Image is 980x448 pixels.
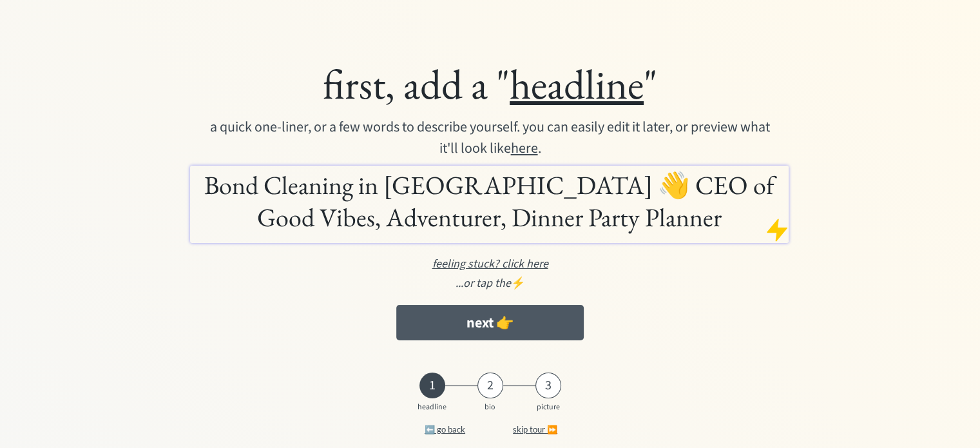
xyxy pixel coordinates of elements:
button: ⬅️ go back [403,416,487,442]
em: ...or tap the [455,275,510,291]
div: 2 [477,378,503,393]
div: ⚡️ [121,275,859,292]
u: headline [510,57,644,111]
div: a quick one-liner, or a few words to describe yourself. you can easily edit it later, or preview ... [209,117,772,159]
div: picture [532,403,564,412]
button: next 👉 [396,305,584,340]
u: feeling stuck? click here [432,256,548,272]
div: bio [474,403,506,412]
u: here [510,138,537,159]
div: first, add a " " [121,58,859,110]
div: 3 [535,378,561,393]
button: skip tour ⏩ [494,416,577,442]
div: 1 [419,378,445,393]
h1: Bond Cleaning in [GEOGRAPHIC_DATA] 👋 CEO of Good Vibes, Adventurer, Dinner Party Planner [193,169,786,233]
div: headline [416,403,448,412]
